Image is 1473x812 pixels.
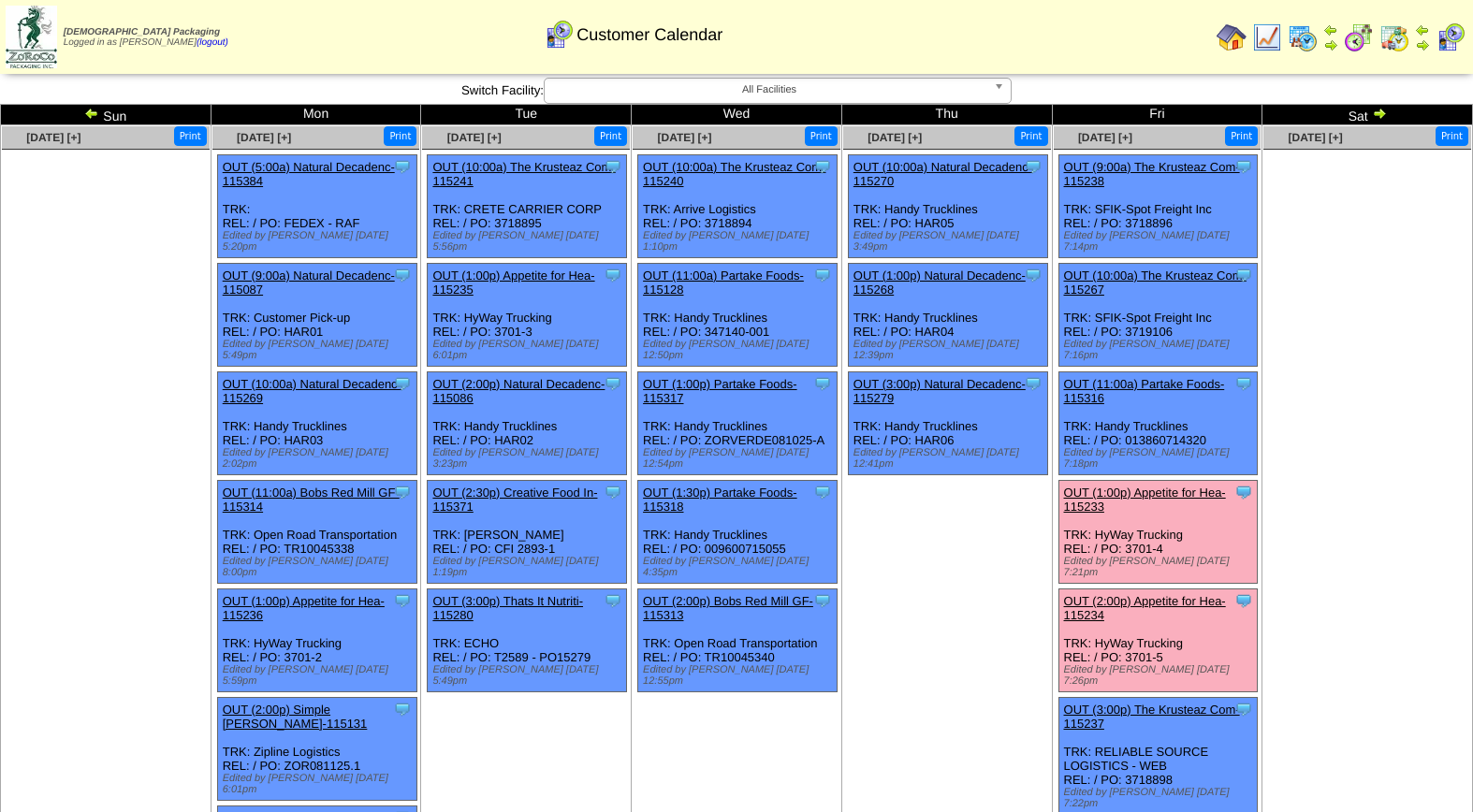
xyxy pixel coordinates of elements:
[432,339,626,361] div: Edited by [PERSON_NAME] [DATE] 6:01pm
[223,230,416,253] div: Edited by [PERSON_NAME] [DATE] 5:20pm
[1436,22,1466,52] img: calendarcustomer.gif
[1234,374,1253,393] img: Tooltip
[813,374,832,393] img: Tooltip
[1,105,211,125] td: Sun
[447,131,502,144] a: [DATE] [+]
[1379,22,1409,52] img: calendarinout.gif
[223,160,395,188] a: OUT (5:00a) Natural Decadenc-115384
[1014,126,1047,146] button: Print
[638,264,838,367] div: TRK: Handy Trucklines REL: / PO: 347140-001
[432,268,594,297] a: OUT (1:00p) Appetite for Hea-115235
[1234,266,1253,284] img: Tooltip
[1288,22,1318,52] img: calendarprod.gif
[643,268,804,297] a: OUT (11:00a) Partake Foods-115128
[428,264,627,367] div: TRK: HyWay Trucking REL: / PO: 3701-3
[1289,131,1343,144] a: [DATE] [+]
[576,25,722,45] span: Customer Calendar
[223,377,401,405] a: OUT (10:00a) Natural Decadenc-115269
[638,155,838,258] div: TRK: Arrive Logistics REL: / PO: 3718894
[1064,268,1247,297] a: OUT (10:00a) The Krusteaz Com-115267
[1024,157,1043,176] img: Tooltip
[432,594,583,622] a: OUT (3:00p) Thats It Nutriti-115280
[1436,126,1468,146] button: Print
[805,126,838,146] button: Print
[1064,787,1258,809] div: Edited by [PERSON_NAME] [DATE] 7:22pm
[1234,157,1253,176] img: Tooltip
[84,106,99,121] img: arrowleft.gif
[432,160,615,188] a: OUT (10:00a) The Krusteaz Com-115241
[217,589,416,692] div: TRK: HyWay Trucking REL: / PO: 3701-2
[853,160,1032,188] a: OUT (10:00a) Natural Decadenc-115270
[604,483,622,501] img: Tooltip
[1064,230,1258,253] div: Edited by [PERSON_NAME] [DATE] 7:14pm
[638,481,838,584] div: TRK: Handy Trucklines REL: / PO: 009600715055
[432,377,605,405] a: OUT (2:00p) Natural Decadenc-115086
[552,79,986,101] span: All Facilities
[64,27,220,37] span: [DEMOGRAPHIC_DATA] Packaging
[1064,339,1258,361] div: Edited by [PERSON_NAME] [DATE] 7:16pm
[604,157,622,176] img: Tooltip
[1078,131,1132,144] a: [DATE] [+]
[393,157,412,176] img: Tooltip
[1064,447,1258,470] div: Edited by [PERSON_NAME] [DATE] 7:18pm
[632,105,842,125] td: Wed
[1234,700,1253,718] img: Tooltip
[432,486,597,514] a: OUT (2:30p) Creative Food In-115371
[393,374,412,393] img: Tooltip
[643,230,837,253] div: Edited by [PERSON_NAME] [DATE] 1:10pm
[643,447,837,470] div: Edited by [PERSON_NAME] [DATE] 12:54pm
[853,230,1047,253] div: Edited by [PERSON_NAME] [DATE] 3:49pm
[848,155,1047,258] div: TRK: Handy Trucklines REL: / PO: HAR05
[1344,22,1374,52] img: calendarblend.gif
[197,37,228,48] a: (logout)
[1024,266,1043,284] img: Tooltip
[223,447,416,470] div: Edited by [PERSON_NAME] [DATE] 2:02pm
[223,556,416,578] div: Edited by [PERSON_NAME] [DATE] 8:00pm
[638,372,838,475] div: TRK: Handy Trucklines REL: / PO: ZORVERDE081025-A
[643,664,837,687] div: Edited by [PERSON_NAME] [DATE] 12:55pm
[223,339,416,361] div: Edited by [PERSON_NAME] [DATE] 5:49pm
[384,126,416,146] button: Print
[853,447,1047,470] div: Edited by [PERSON_NAME] [DATE] 12:41pm
[1234,591,1253,610] img: Tooltip
[841,105,1052,125] td: Thu
[428,155,627,258] div: TRK: CRETE CARRIER CORP REL: / PO: 3718895
[393,700,412,718] img: Tooltip
[604,266,622,284] img: Tooltip
[1262,105,1473,125] td: Sat
[1064,556,1258,578] div: Edited by [PERSON_NAME] [DATE] 7:21pm
[638,589,838,692] div: TRK: Open Road Transportation REL: / PO: TR10045340
[604,591,622,610] img: Tooltip
[643,160,825,188] a: OUT (10:00a) The Krusteaz Com-115240
[544,20,574,50] img: calendarcustomer.gif
[428,589,627,692] div: TRK: ECHO REL: / PO: T2589 - PO15279
[643,594,813,622] a: OUT (2:00p) Bobs Red Mill GF-115313
[1064,594,1226,622] a: OUT (2:00p) Appetite for Hea-115234
[1058,264,1258,367] div: TRK: SFIK-Spot Freight Inc REL: / PO: 3719106
[1058,481,1258,584] div: TRK: HyWay Trucking REL: / PO: 3701-4
[174,126,207,146] button: Print
[217,155,416,258] div: TRK: REL: / PO: FEDEX - RAF
[432,230,626,253] div: Edited by [PERSON_NAME] [DATE] 5:56pm
[217,372,416,475] div: TRK: Handy Trucklines REL: / PO: HAR03
[848,264,1047,367] div: TRK: Handy Trucklines REL: / PO: HAR04
[868,131,922,144] a: [DATE] [+]
[1415,22,1430,37] img: arrowleft.gif
[223,594,385,622] a: OUT (1:00p) Appetite for Hea-115236
[1217,22,1247,52] img: home.gif
[432,664,626,687] div: Edited by [PERSON_NAME] [DATE] 5:49pm
[657,131,711,144] a: [DATE] [+]
[6,6,57,68] img: zoroco-logo-small.webp
[223,664,416,687] div: Edited by [PERSON_NAME] [DATE] 5:59pm
[1064,160,1240,188] a: OUT (9:00a) The Krusteaz Com-115238
[217,481,416,584] div: TRK: Open Road Transportation REL: / PO: TR10045338
[604,374,622,393] img: Tooltip
[643,377,797,405] a: OUT (1:00p) Partake Foods-115317
[1058,372,1258,475] div: TRK: Handy Trucklines REL: / PO: 013860714320
[1323,22,1338,37] img: arrowleft.gif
